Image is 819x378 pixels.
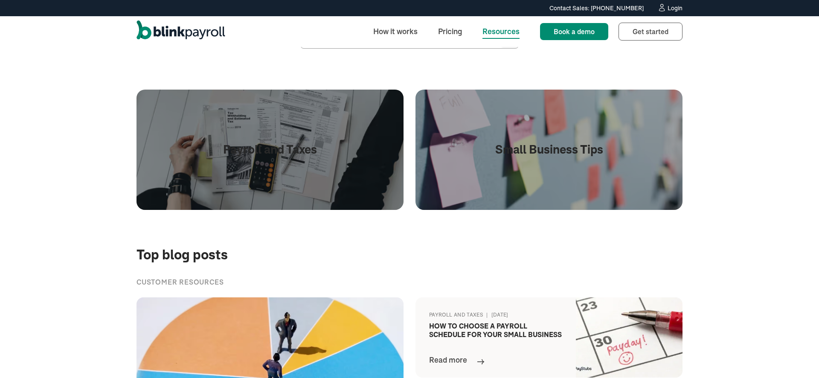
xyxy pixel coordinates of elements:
div: Login [668,5,682,11]
div: Contact Sales: [PHONE_NUMBER] [549,4,644,13]
div: Payroll and Taxes [429,311,483,319]
h3: How to Choose a Payroll Schedule for Your Small Business [429,322,562,338]
a: Payroll and Taxes [136,90,404,210]
a: How it works [366,22,424,41]
a: Resources [476,22,526,41]
iframe: Chat Widget [673,286,819,378]
a: Small Business Tips [415,90,682,210]
span: Book a demo [554,27,595,36]
div: [DATE] [491,311,508,319]
h1: Payroll and Taxes [223,142,317,157]
a: Pricing [431,22,469,41]
span: Get started [633,27,668,36]
div: customer resources [136,277,682,287]
h2: Top blog posts [136,247,682,263]
a: home [136,20,225,43]
div: | [486,311,488,319]
a: Login [657,3,682,13]
a: Payroll and Taxes|[DATE]How to Choose a Payroll Schedule for Your Small BusinessRead more [415,297,682,378]
h1: Small Business Tips [495,142,603,157]
div: Read more [429,354,467,366]
a: Book a demo [540,23,608,40]
div: Sohbet Aracı [673,286,819,378]
a: Get started [619,23,682,41]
